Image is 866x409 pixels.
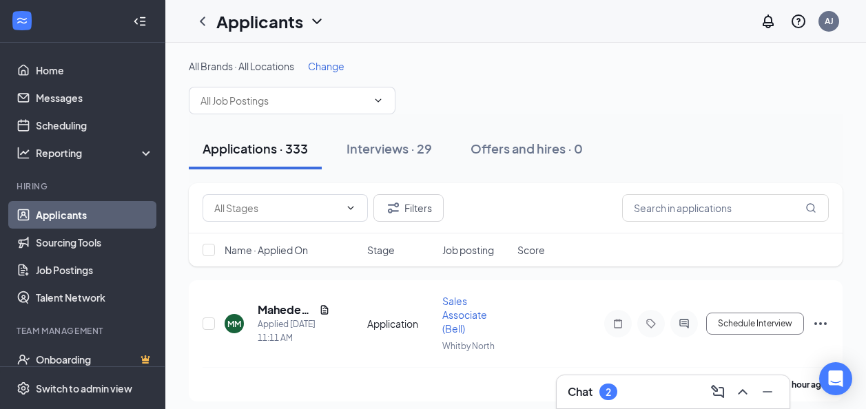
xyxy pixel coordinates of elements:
div: Applied [DATE] 11:11 AM [258,317,330,345]
svg: Minimize [759,384,776,400]
div: Hiring [17,180,151,192]
div: Switch to admin view [36,381,132,395]
span: All Brands · All Locations [189,60,294,72]
a: Home [36,56,154,84]
a: Talent Network [36,284,154,311]
div: Reporting [36,146,154,160]
a: Job Postings [36,256,154,284]
span: Score [517,243,545,257]
input: All Stages [214,200,340,216]
b: an hour ago [781,379,827,390]
svg: Collapse [133,14,147,28]
svg: ChevronDown [309,13,325,30]
span: Change [308,60,344,72]
svg: ComposeMessage [710,384,726,400]
div: Applications · 333 [203,140,308,157]
svg: WorkstreamLogo [15,14,29,28]
div: Team Management [17,325,151,337]
h3: Chat [568,384,592,399]
span: Whitby North [442,341,495,351]
svg: ChevronDown [345,202,356,213]
svg: Analysis [17,146,30,160]
a: OnboardingCrown [36,346,154,373]
div: Interviews · 29 [347,140,432,157]
span: Name · Applied On [225,243,308,257]
div: 2 [606,386,611,398]
svg: Document [319,304,330,315]
button: Minimize [756,381,779,403]
svg: Filter [385,200,402,216]
svg: Ellipses [812,315,829,332]
span: Job posting [442,243,494,257]
button: Schedule Interview [706,313,804,335]
svg: Notifications [760,13,776,30]
svg: Tag [643,318,659,329]
a: Sourcing Tools [36,229,154,256]
a: Scheduling [36,112,154,139]
h5: Mahedee Moon [258,302,313,317]
svg: Settings [17,381,30,395]
svg: ChevronLeft [194,13,211,30]
svg: QuestionInfo [790,13,807,30]
span: Sales Associate (Bell) [442,295,487,335]
svg: ChevronUp [734,384,751,400]
svg: MagnifyingGlass [805,202,816,213]
input: All Job Postings [200,93,367,108]
span: Stage [367,243,395,257]
div: Offers and hires · 0 [471,140,583,157]
button: ChevronUp [732,381,754,403]
div: MM [227,318,241,330]
input: Search in applications [622,194,829,222]
a: Applicants [36,201,154,229]
svg: ActiveChat [676,318,692,329]
div: AJ [825,15,834,27]
button: ComposeMessage [707,381,729,403]
svg: Note [610,318,626,329]
h1: Applicants [216,10,303,33]
div: Application [367,317,434,331]
div: Open Intercom Messenger [819,362,852,395]
button: Filter Filters [373,194,444,222]
a: Messages [36,84,154,112]
svg: ChevronDown [373,95,384,106]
